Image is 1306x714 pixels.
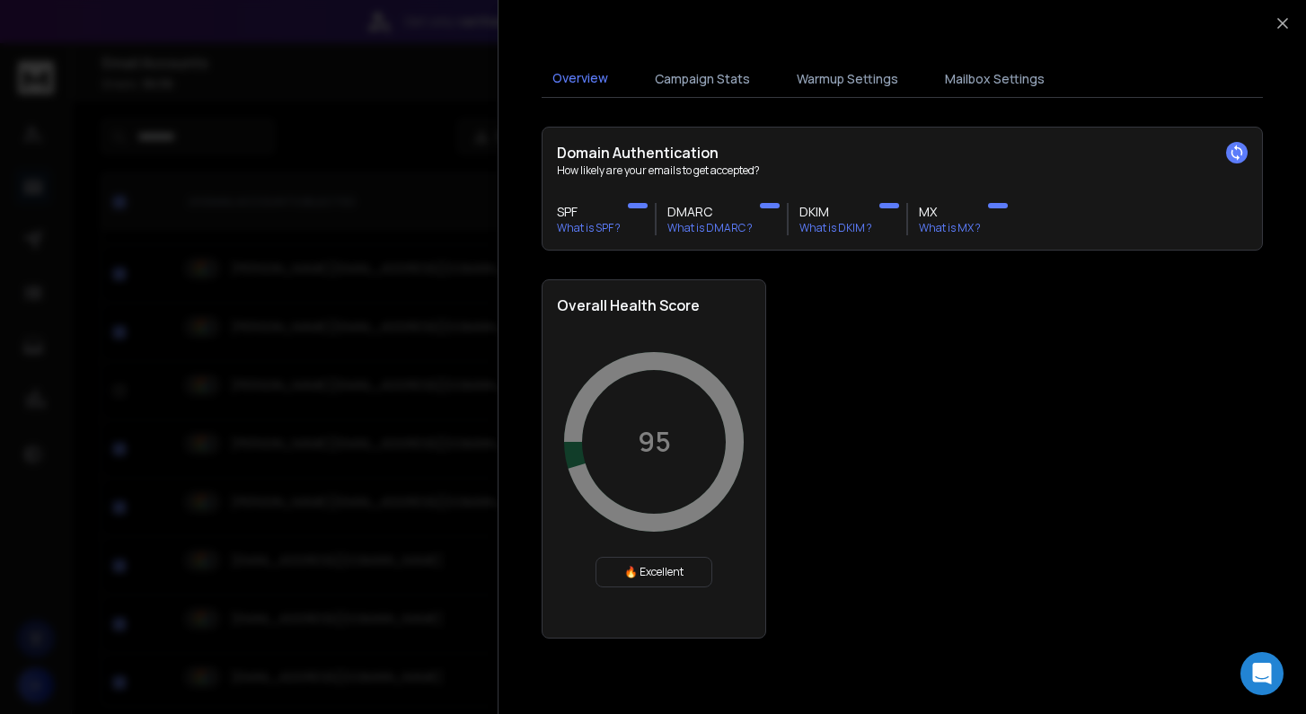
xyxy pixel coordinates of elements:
div: 🔥 Excellent [596,557,712,587]
div: Open Intercom Messenger [1240,652,1284,695]
button: Warmup Settings [786,59,909,99]
button: Overview [542,58,619,100]
p: What is DMARC ? [667,221,753,235]
p: What is SPF ? [557,221,621,235]
h3: DMARC [667,203,753,221]
p: How likely are your emails to get accepted? [557,163,1248,178]
h3: MX [919,203,981,221]
h2: Domain Authentication [557,142,1248,163]
p: What is DKIM ? [799,221,872,235]
p: What is MX ? [919,221,981,235]
h2: Overall Health Score [557,295,751,316]
p: 95 [638,426,671,458]
button: Campaign Stats [644,59,761,99]
button: Mailbox Settings [934,59,1055,99]
h3: DKIM [799,203,872,221]
h3: SPF [557,203,621,221]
